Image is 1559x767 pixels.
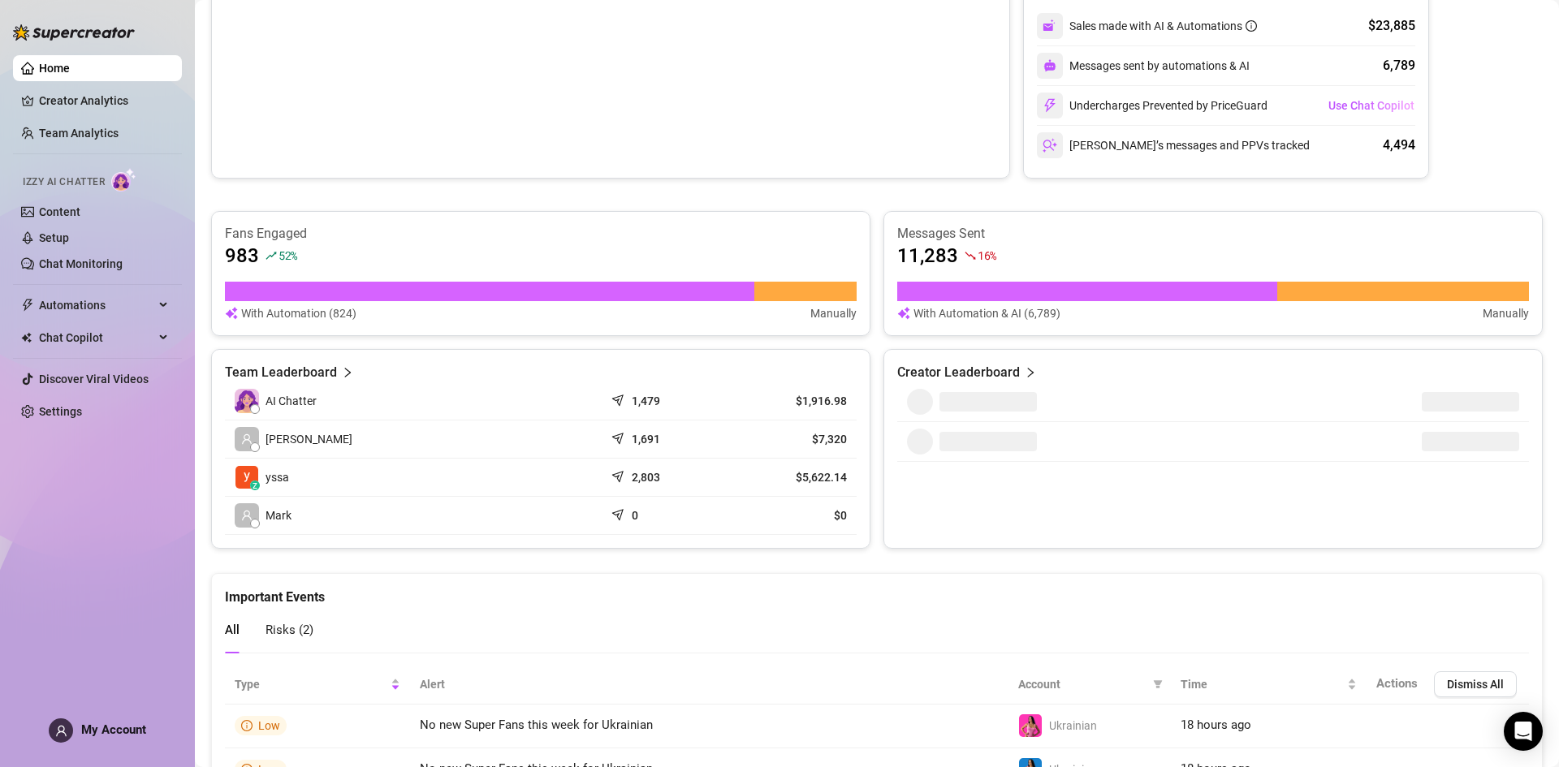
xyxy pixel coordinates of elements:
[266,506,292,524] span: Mark
[241,510,253,521] span: user
[39,205,80,218] a: Content
[1246,20,1257,32] span: info-circle
[39,405,82,418] a: Settings
[1376,676,1418,691] span: Actions
[250,480,260,490] div: z
[1171,665,1367,705] th: Time
[810,304,857,322] article: Manually
[1181,717,1251,732] span: 18 hours ago
[1037,93,1267,118] div: Undercharges Prevented by PriceGuard
[225,243,259,269] article: 983
[266,392,317,410] span: AI Chatter
[897,225,1529,243] article: Messages Sent
[740,393,847,409] article: $1,916.98
[225,623,240,637] span: All
[111,168,136,192] img: AI Chatter
[1504,712,1543,751] div: Open Intercom Messenger
[225,304,238,322] img: svg%3e
[225,225,857,243] article: Fans Engaged
[1043,59,1056,72] img: svg%3e
[21,332,32,343] img: Chat Copilot
[1328,93,1415,118] button: Use Chat Copilot
[266,468,289,486] span: yssa
[740,507,847,524] article: $0
[266,623,313,637] span: Risks ( 2 )
[258,719,280,732] span: Low
[21,299,34,312] span: thunderbolt
[1043,19,1057,33] img: svg%3e
[55,725,67,737] span: user
[611,467,628,483] span: send
[39,257,123,270] a: Chat Monitoring
[225,574,1529,607] div: Important Events
[897,304,910,322] img: svg%3e
[1150,672,1166,696] span: filter
[39,292,154,318] span: Automations
[632,431,660,447] article: 1,691
[611,429,628,445] span: send
[1368,16,1415,36] div: $23,885
[342,363,353,382] span: right
[965,250,976,261] span: fall
[225,665,410,705] th: Type
[1043,138,1057,153] img: svg%3e
[241,433,253,445] span: user
[235,466,258,489] img: yssa
[39,231,69,244] a: Setup
[39,62,70,75] a: Home
[740,431,847,447] article: $7,320
[13,24,135,41] img: logo-BBDzfeDw.svg
[39,127,119,140] a: Team Analytics
[235,389,259,413] img: izzy-ai-chatter-avatar-DDCN_rTZ.svg
[266,250,277,261] span: rise
[241,720,253,731] span: info-circle
[1328,99,1414,112] span: Use Chat Copilot
[1383,136,1415,155] div: 4,494
[23,175,105,190] span: Izzy AI Chatter
[740,469,847,485] article: $5,622.14
[1434,671,1517,697] button: Dismiss All
[420,717,653,732] span: No new Super Fans this week for Ukrainian
[1153,679,1163,689] span: filter
[913,304,1060,322] article: With Automation & AI (6,789)
[241,304,356,322] article: With Automation (824)
[632,469,660,485] article: 2,803
[225,363,337,382] article: Team Leaderboard
[611,505,628,521] span: send
[1037,53,1250,79] div: Messages sent by automations & AI
[235,675,387,693] span: Type
[897,243,958,269] article: 11,283
[39,373,149,386] a: Discover Viral Videos
[1019,714,1042,737] img: Ukrainian
[632,507,638,524] article: 0
[897,363,1020,382] article: Creator Leaderboard
[1483,304,1529,322] article: Manually
[39,325,154,351] span: Chat Copilot
[611,390,628,407] span: send
[1447,678,1504,691] span: Dismiss All
[39,88,169,114] a: Creator Analytics
[410,665,1008,705] th: Alert
[1037,132,1310,158] div: [PERSON_NAME]’s messages and PPVs tracked
[978,248,996,263] span: 16 %
[1069,17,1257,35] div: Sales made with AI & Automations
[1181,675,1344,693] span: Time
[1383,56,1415,75] div: 6,789
[1018,675,1147,693] span: Account
[1043,98,1057,113] img: svg%3e
[266,430,352,448] span: [PERSON_NAME]
[632,393,660,409] article: 1,479
[81,722,146,737] span: My Account
[1025,363,1036,382] span: right
[1049,719,1097,732] span: Ukrainian
[279,248,297,263] span: 52 %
